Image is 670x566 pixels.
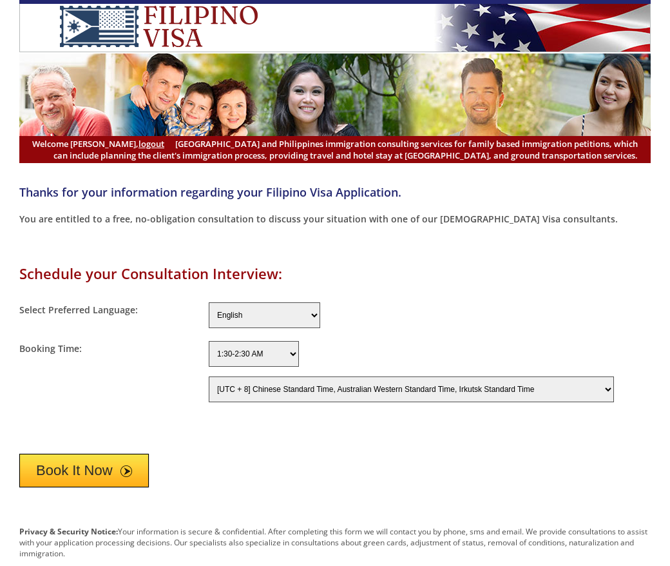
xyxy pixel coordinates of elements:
p: You are entitled to a free, no-obligation consultation to discuss your situation with one of our ... [19,213,651,225]
p: Your information is secure & confidential. After completing this form we will contact you by phon... [19,526,651,559]
label: Booking Time: [19,342,82,355]
h4: Thanks for your information regarding your Filipino Visa Application. [19,184,651,200]
h1: Schedule your Consultation Interview: [19,264,651,283]
a: logout [139,138,164,150]
button: Book It Now [19,454,149,487]
span: [GEOGRAPHIC_DATA] and Philippines immigration consulting services for family based immigration pe... [32,138,638,161]
label: Select Preferred Language: [19,304,138,316]
strong: Privacy & Security Notice: [19,526,118,537]
span: Welcome [PERSON_NAME], [32,138,164,150]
